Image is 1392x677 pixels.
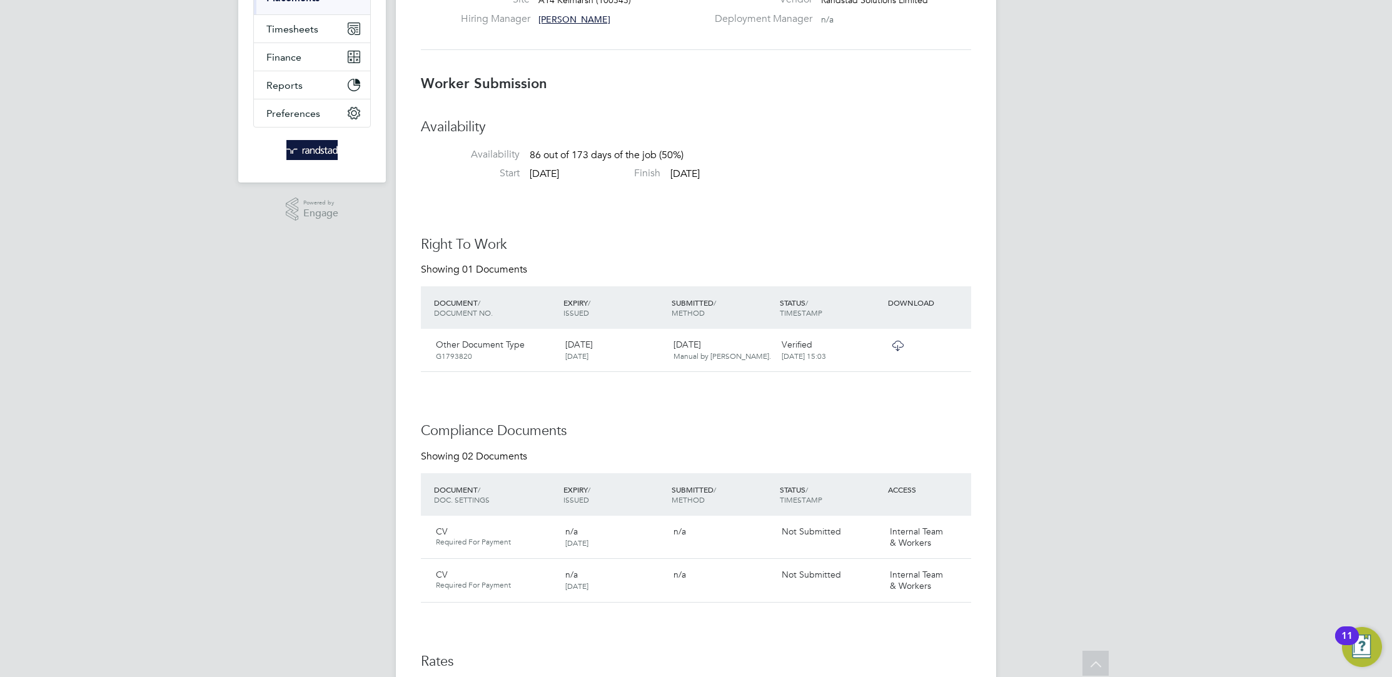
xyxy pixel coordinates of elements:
[530,149,683,161] span: 86 out of 173 days of the job (50%)
[565,538,588,548] span: [DATE]
[588,298,590,308] span: /
[266,108,320,119] span: Preferences
[782,569,841,580] span: Not Submitted
[565,526,578,537] span: n/a
[563,308,589,318] span: ISSUED
[777,478,885,511] div: STATUS
[668,291,777,324] div: SUBMITTED
[672,494,705,504] span: METHOD
[436,537,555,547] span: Required For Payment
[266,51,301,63] span: Finance
[805,484,808,494] span: /
[436,569,448,580] span: CV
[885,291,971,314] div: DOWNLOAD
[266,23,318,35] span: Timesheets
[478,484,480,494] span: /
[782,351,826,361] span: [DATE] 15:03
[714,484,716,494] span: /
[673,351,771,361] span: Manual by [PERSON_NAME].
[303,208,338,219] span: Engage
[421,653,971,671] h3: Rates
[1342,627,1382,667] button: Open Resource Center, 11 new notifications
[253,140,371,160] a: Go to home page
[421,118,971,136] h3: Availability
[560,478,668,511] div: EXPIRY
[668,478,777,511] div: SUBMITTED
[254,71,370,99] button: Reports
[434,494,490,504] span: DOC. SETTINGS
[436,351,472,361] span: G1793820
[563,494,589,504] span: ISSUED
[565,581,588,591] span: [DATE]
[780,494,822,504] span: TIMESTAMP
[805,298,808,308] span: /
[560,334,668,366] div: [DATE]
[821,14,834,25] span: n/a
[303,198,338,208] span: Powered by
[1341,636,1353,652] div: 11
[562,167,660,180] label: Finish
[673,526,686,537] span: n/a
[421,75,547,92] b: Worker Submission
[782,339,812,350] span: Verified
[421,263,530,276] div: Showing
[707,13,812,26] label: Deployment Manager
[890,569,943,591] span: Internal Team & Workers
[782,526,841,537] span: Not Submitted
[431,291,560,324] div: DOCUMENT
[565,569,578,580] span: n/a
[890,526,943,548] span: Internal Team & Workers
[462,263,527,276] span: 01 Documents
[421,450,530,463] div: Showing
[588,484,590,494] span: /
[436,580,555,590] span: Required For Payment
[714,298,716,308] span: /
[436,526,448,537] span: CV
[421,148,520,161] label: Availability
[565,351,588,361] span: [DATE]
[266,79,303,91] span: Reports
[885,478,971,501] div: ACCESS
[673,569,686,580] span: n/a
[254,43,370,71] button: Finance
[421,236,971,254] h3: Right To Work
[431,478,560,511] div: DOCUMENT
[668,334,777,366] div: [DATE]
[254,15,370,43] button: Timesheets
[431,334,560,366] div: Other Document Type
[777,291,885,324] div: STATUS
[672,308,705,318] span: METHOD
[286,140,338,160] img: randstad-logo-retina.png
[670,168,700,180] span: [DATE]
[478,298,480,308] span: /
[780,308,822,318] span: TIMESTAMP
[530,168,559,180] span: [DATE]
[560,291,668,324] div: EXPIRY
[254,99,370,127] button: Preferences
[421,422,971,440] h3: Compliance Documents
[434,308,493,318] span: DOCUMENT NO.
[421,167,520,180] label: Start
[462,450,527,463] span: 02 Documents
[461,13,530,26] label: Hiring Manager
[538,14,610,25] span: [PERSON_NAME]
[286,198,339,221] a: Powered byEngage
